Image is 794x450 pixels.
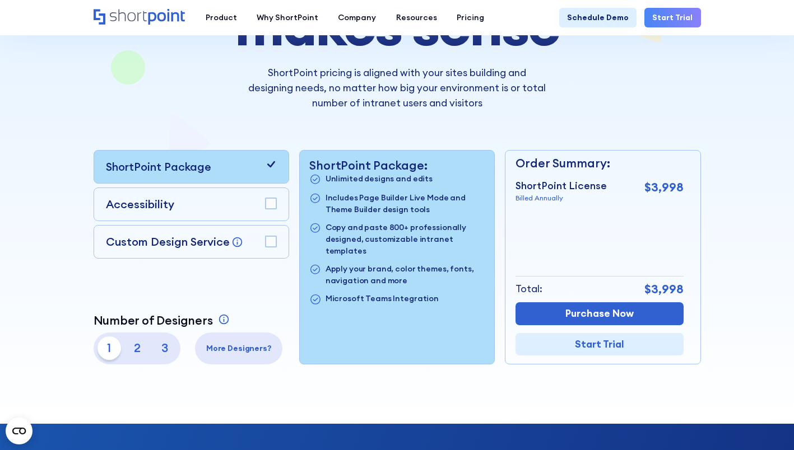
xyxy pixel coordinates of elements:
[326,222,485,257] p: Copy and paste 800+ professionally designed, customizable intranet templates
[516,193,607,204] p: Billed Annually
[559,8,637,27] a: Schedule Demo
[248,65,546,110] p: ShortPoint pricing is aligned with your sites building and designing needs, no matter how big you...
[326,293,439,306] p: Microsoft Teams Integration
[516,154,684,172] p: Order Summary:
[326,263,485,287] p: Apply your brand, color themes, fonts, navigation and more
[106,196,174,213] p: Accessibility
[516,333,684,356] a: Start Trial
[125,336,149,360] p: 2
[309,158,484,173] p: ShortPoint Package:
[338,12,376,24] div: Company
[644,8,700,27] a: Start Trial
[153,336,177,360] p: 3
[644,280,684,298] p: $3,998
[257,12,318,24] div: Why ShortPoint
[396,12,437,24] div: Resources
[94,313,233,328] a: Number of Designers
[326,192,485,216] p: Includes Page Builder Live Mode and Theme Builder design tools
[516,282,542,297] p: Total:
[644,179,684,196] p: $3,998
[206,12,237,24] div: Product
[196,8,247,27] a: Product
[326,173,433,186] p: Unlimited designs and edits
[94,9,186,26] a: Home
[106,235,230,249] p: Custom Design Service
[94,313,213,328] p: Number of Designers
[106,158,211,175] p: ShortPoint Package
[516,179,607,194] p: ShortPoint License
[516,302,684,325] a: Purchase Now
[6,418,32,444] button: Open CMP widget
[247,8,328,27] a: Why ShortPoint
[738,396,794,450] iframe: Chat Widget
[97,336,122,360] p: 1
[386,8,447,27] a: Resources
[199,343,278,354] p: More Designers?
[328,8,386,27] a: Company
[457,12,484,24] div: Pricing
[447,8,494,27] a: Pricing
